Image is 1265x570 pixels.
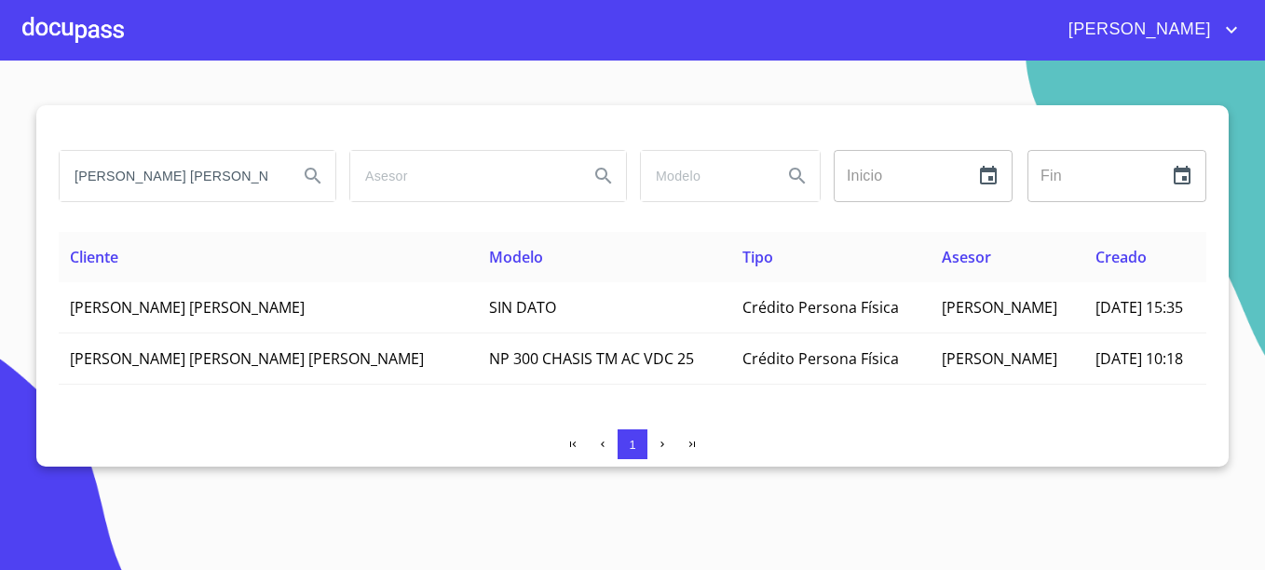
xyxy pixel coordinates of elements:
[942,348,1057,369] span: [PERSON_NAME]
[581,154,626,198] button: Search
[489,247,543,267] span: Modelo
[70,247,118,267] span: Cliente
[641,151,768,201] input: search
[1095,348,1183,369] span: [DATE] 10:18
[1095,247,1147,267] span: Creado
[1054,15,1220,45] span: [PERSON_NAME]
[775,154,820,198] button: Search
[629,438,635,452] span: 1
[70,348,424,369] span: [PERSON_NAME] [PERSON_NAME] [PERSON_NAME]
[618,429,647,459] button: 1
[1095,297,1183,318] span: [DATE] 15:35
[742,247,773,267] span: Tipo
[291,154,335,198] button: Search
[350,151,574,201] input: search
[60,151,283,201] input: search
[942,297,1057,318] span: [PERSON_NAME]
[1054,15,1243,45] button: account of current user
[742,297,899,318] span: Crédito Persona Física
[489,297,556,318] span: SIN DATO
[489,348,694,369] span: NP 300 CHASIS TM AC VDC 25
[942,247,991,267] span: Asesor
[742,348,899,369] span: Crédito Persona Física
[70,297,305,318] span: [PERSON_NAME] [PERSON_NAME]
